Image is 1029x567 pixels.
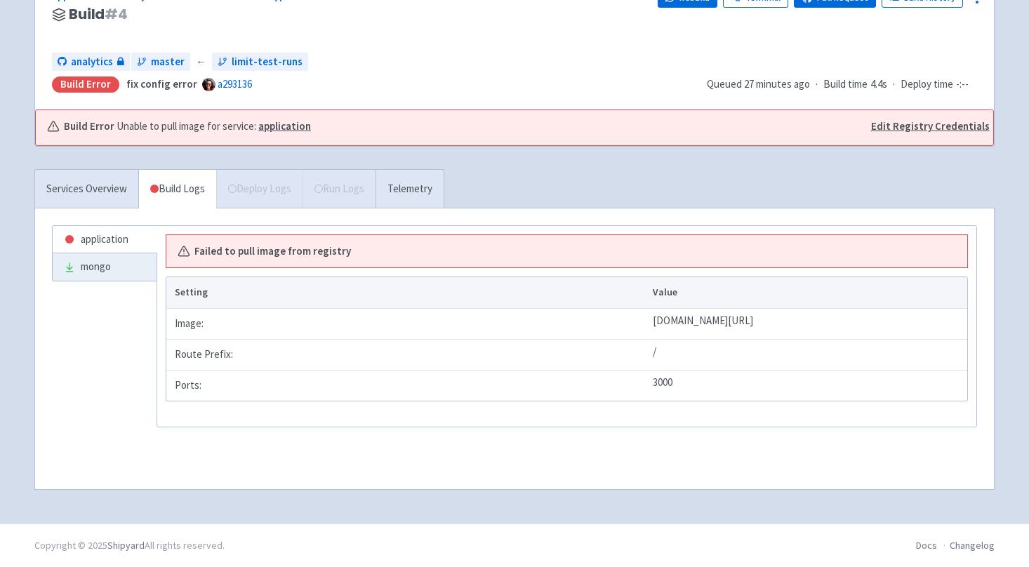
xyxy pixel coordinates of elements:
[823,76,868,93] span: Build time
[107,539,145,552] a: Shipyard
[131,53,190,72] a: master
[871,119,990,135] a: Edit Registry Credentials
[916,539,937,552] a: Docs
[139,170,216,208] a: Build Logs
[649,370,967,401] td: 3000
[376,170,444,208] a: Telemetry
[707,76,977,93] div: · ·
[64,119,114,135] b: Build Error
[649,308,967,339] td: [DOMAIN_NAME][URL]
[166,308,649,339] td: Image:
[870,76,887,93] span: 4.4s
[53,253,157,281] a: mongo
[126,77,197,91] strong: fix config error
[258,119,311,133] a: application
[194,244,351,260] b: Failed to pull image from registry
[52,53,130,72] a: analytics
[117,119,311,135] span: Unable to pull image for service:
[218,77,252,91] a: a293136
[744,77,810,91] time: 27 minutes ago
[649,339,967,370] td: /
[52,76,119,93] div: Build Error
[69,6,128,22] span: Build
[166,277,649,308] th: Setting
[71,54,113,70] span: analytics
[950,539,995,552] a: Changelog
[166,370,649,401] td: Ports:
[707,77,810,91] span: Queued
[901,76,953,93] span: Deploy time
[649,277,967,308] th: Value
[166,339,649,370] td: Route Prefix:
[105,4,128,24] span: # 4
[151,54,185,70] span: master
[956,76,969,93] span: -:--
[212,53,308,72] a: limit-test-runs
[35,170,138,208] a: Services Overview
[196,54,206,70] span: ←
[53,226,157,253] a: application
[232,54,303,70] span: limit-test-runs
[34,538,225,553] div: Copyright © 2025 All rights reserved.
